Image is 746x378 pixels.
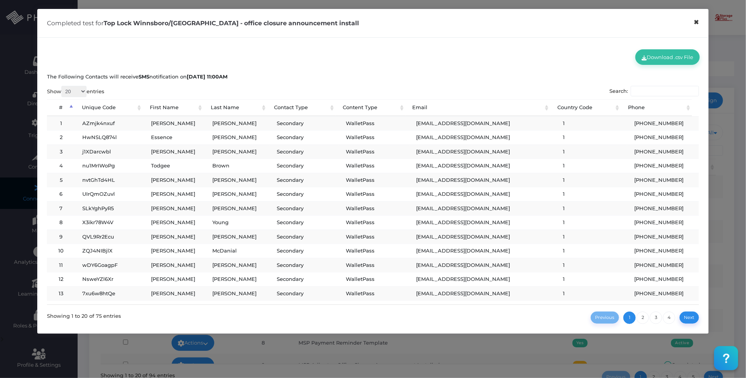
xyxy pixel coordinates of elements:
[75,300,144,315] td: 7rhuSxWpHF
[339,201,409,216] td: WalletPass
[205,116,269,131] td: [PERSON_NAME]
[187,73,227,80] span: [DATE] 11:00am
[139,73,149,80] span: sms
[144,173,205,187] td: [PERSON_NAME]
[270,130,339,145] td: Secondary
[409,300,556,315] td: [EMAIL_ADDRESS][DOMAIN_NAME]
[406,99,551,116] th: Email: activate to sort column ascending
[339,230,409,244] td: WalletPass
[556,244,627,258] td: 1
[627,187,699,201] td: [PHONE_NUMBER]
[47,201,75,216] td: 7
[205,286,269,301] td: [PERSON_NAME]
[47,230,75,244] td: 9
[339,286,409,301] td: WalletPass
[204,99,267,116] th: Last Name: activate to sort column ascending
[205,244,269,258] td: McDanial
[75,258,144,272] td: wDY6GoagpF
[47,116,75,131] td: 1
[75,130,144,145] td: HwNSLQ874l
[409,272,556,286] td: [EMAIL_ADDRESS][DOMAIN_NAME]
[637,312,649,324] a: 2
[205,201,269,216] td: [PERSON_NAME]
[47,19,359,28] h5: Completed test for
[75,286,144,301] td: 7xu6w8htQe
[61,86,87,97] select: Showentries
[627,300,699,315] td: [PHONE_NUMBER]
[339,272,409,286] td: WalletPass
[270,215,339,230] td: Secondary
[409,187,556,201] td: [EMAIL_ADDRESS][DOMAIN_NAME]
[270,201,339,216] td: Secondary
[409,159,556,173] td: [EMAIL_ADDRESS][DOMAIN_NAME]
[627,145,699,159] td: [PHONE_NUMBER]
[556,215,627,230] td: 1
[144,244,205,258] td: [PERSON_NAME]
[47,73,699,81] p: The Following Contacts will receive notification on
[144,272,205,286] td: [PERSON_NAME]
[650,312,662,324] a: 3
[663,312,675,324] a: 4
[75,272,144,286] td: NsweYZl6Xr
[144,145,205,159] td: [PERSON_NAME]
[556,159,627,173] td: 1
[104,19,359,27] span: Top Lock Winnsboro/[GEOGRAPHIC_DATA] - office closure announcement install
[409,244,556,258] td: [EMAIL_ADDRESS][DOMAIN_NAME]
[144,116,205,131] td: [PERSON_NAME]
[409,130,556,145] td: [EMAIL_ADDRESS][DOMAIN_NAME]
[205,159,269,173] td: Brown
[144,130,205,145] td: Essence
[556,300,627,315] td: 1
[409,286,556,301] td: [EMAIL_ADDRESS][DOMAIN_NAME]
[75,230,144,244] td: QVL9Rr2Ecu
[270,159,339,173] td: Secondary
[47,99,75,116] th: #: activate to sort column descending
[47,145,75,159] td: 3
[627,215,699,230] td: [PHONE_NUMBER]
[75,201,144,216] td: SLkYghPyR5
[205,187,269,201] td: [PERSON_NAME]
[627,173,699,187] td: [PHONE_NUMBER]
[270,230,339,244] td: Secondary
[609,86,699,97] label: Search:
[556,201,627,216] td: 1
[631,86,699,97] input: Search:
[75,173,144,187] td: nvtGhTd4HL
[627,230,699,244] td: [PHONE_NUMBER]
[627,272,699,286] td: [PHONE_NUMBER]
[680,312,699,324] a: Next
[556,130,627,145] td: 1
[336,99,405,116] th: Content Type: activate to sort column ascending
[205,173,269,187] td: [PERSON_NAME]
[409,215,556,230] td: [EMAIL_ADDRESS][DOMAIN_NAME]
[144,159,205,173] td: Todgee
[205,258,269,272] td: [PERSON_NAME]
[409,201,556,216] td: [EMAIL_ADDRESS][DOMAIN_NAME]
[267,99,336,116] th: Contact Type: activate to sort column ascending
[144,215,205,230] td: [PERSON_NAME]
[47,159,75,173] td: 4
[627,116,699,131] td: [PHONE_NUMBER]
[47,187,75,201] td: 6
[339,300,409,315] td: WalletPass
[75,99,143,116] th: Unique Code: activate to sort column ascending
[270,258,339,272] td: Secondary
[339,215,409,230] td: WalletPass
[556,145,627,159] td: 1
[621,99,692,116] th: Phone: activate to sort column ascending
[627,258,699,272] td: [PHONE_NUMBER]
[205,145,269,159] td: [PERSON_NAME]
[409,230,556,244] td: [EMAIL_ADDRESS][DOMAIN_NAME]
[47,310,121,320] div: Showing 1 to 20 of 75 entries
[339,116,409,131] td: WalletPass
[47,215,75,230] td: 8
[144,201,205,216] td: [PERSON_NAME]
[144,300,205,315] td: [PERSON_NAME]
[75,145,144,159] td: j1XDarcwbl
[270,286,339,301] td: Secondary
[623,312,636,324] a: 1
[339,244,409,258] td: WalletPass
[627,130,699,145] td: [PHONE_NUMBER]
[205,300,269,315] td: [PERSON_NAME]
[47,173,75,187] td: 5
